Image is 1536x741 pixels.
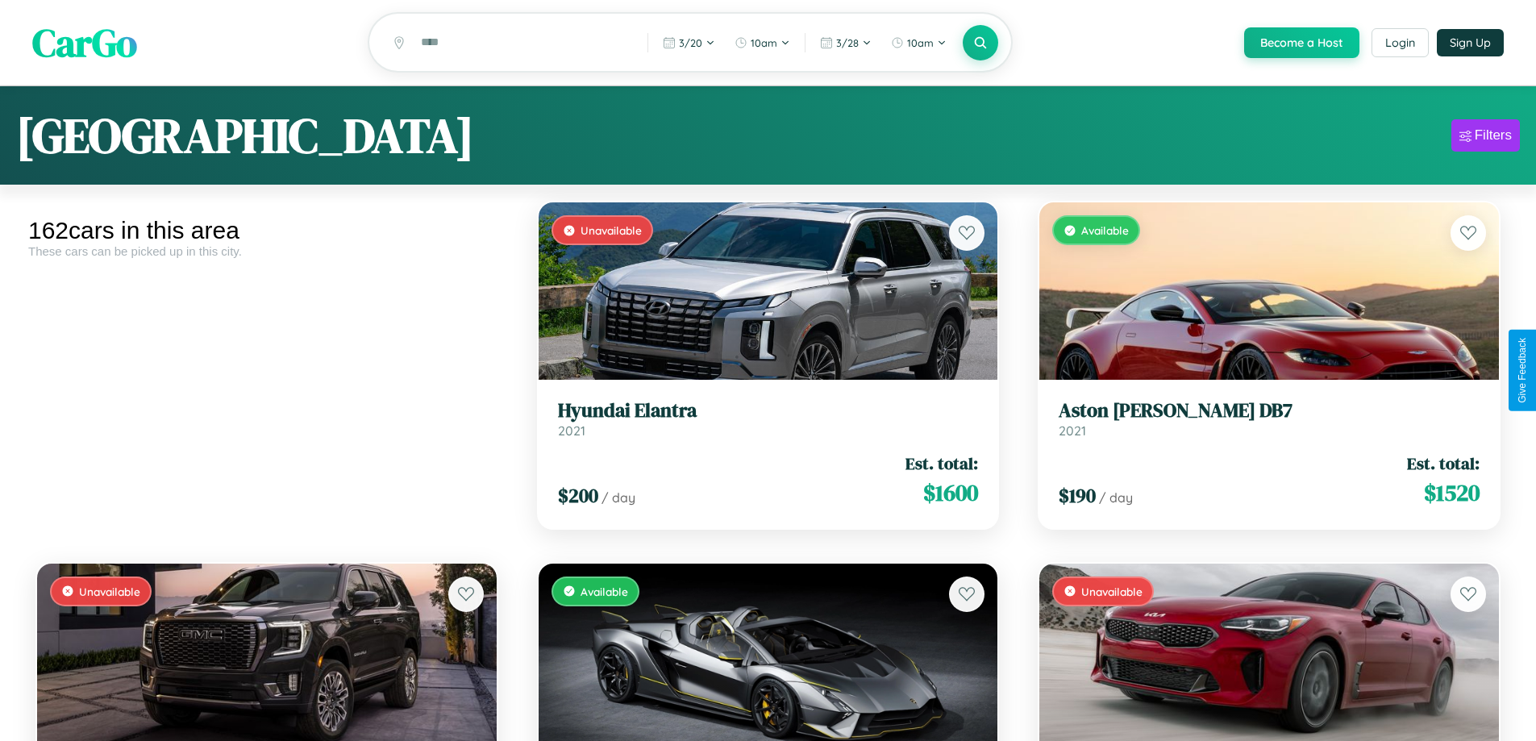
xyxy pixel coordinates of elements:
button: Become a Host [1244,27,1359,58]
span: $ 1520 [1424,477,1480,509]
span: CarGo [32,16,137,69]
button: Login [1372,28,1429,57]
span: 3 / 20 [679,36,702,49]
button: 10am [726,30,798,56]
a: Hyundai Elantra2021 [558,399,979,439]
span: Available [581,585,628,598]
span: $ 1600 [923,477,978,509]
div: Give Feedback [1517,338,1528,403]
span: Est. total: [1407,452,1480,475]
span: Unavailable [1081,585,1143,598]
span: Est. total: [905,452,978,475]
span: $ 190 [1059,482,1096,509]
div: These cars can be picked up in this city. [28,244,506,258]
span: 2021 [558,423,585,439]
div: Filters [1475,127,1512,144]
div: 162 cars in this area [28,217,506,244]
button: 3/20 [655,30,723,56]
h1: [GEOGRAPHIC_DATA] [16,102,474,169]
a: Aston [PERSON_NAME] DB72021 [1059,399,1480,439]
span: Unavailable [581,223,642,237]
button: Filters [1451,119,1520,152]
span: 2021 [1059,423,1086,439]
span: / day [1099,489,1133,506]
button: 3/28 [812,30,880,56]
span: 10am [907,36,934,49]
span: / day [601,489,635,506]
h3: Aston [PERSON_NAME] DB7 [1059,399,1480,423]
span: 3 / 28 [836,36,859,49]
span: Available [1081,223,1129,237]
button: 10am [883,30,955,56]
span: 10am [751,36,777,49]
button: Sign Up [1437,29,1504,56]
h3: Hyundai Elantra [558,399,979,423]
span: $ 200 [558,482,598,509]
span: Unavailable [79,585,140,598]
